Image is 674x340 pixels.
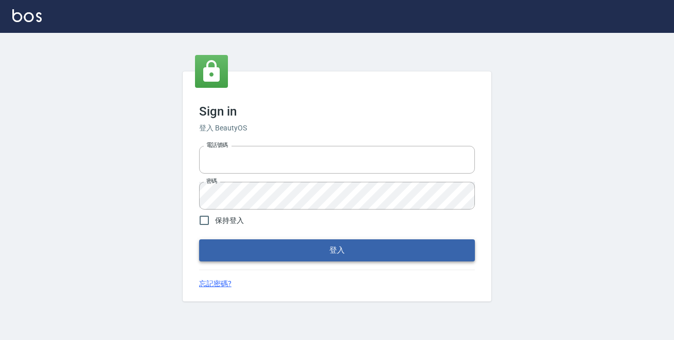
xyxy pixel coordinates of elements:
h6: 登入 BeautyOS [199,123,475,134]
label: 密碼 [206,177,217,185]
img: Logo [12,9,42,22]
button: 登入 [199,239,475,261]
label: 電話號碼 [206,141,228,149]
h3: Sign in [199,104,475,119]
a: 忘記密碼? [199,278,232,289]
span: 保持登入 [215,215,244,226]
